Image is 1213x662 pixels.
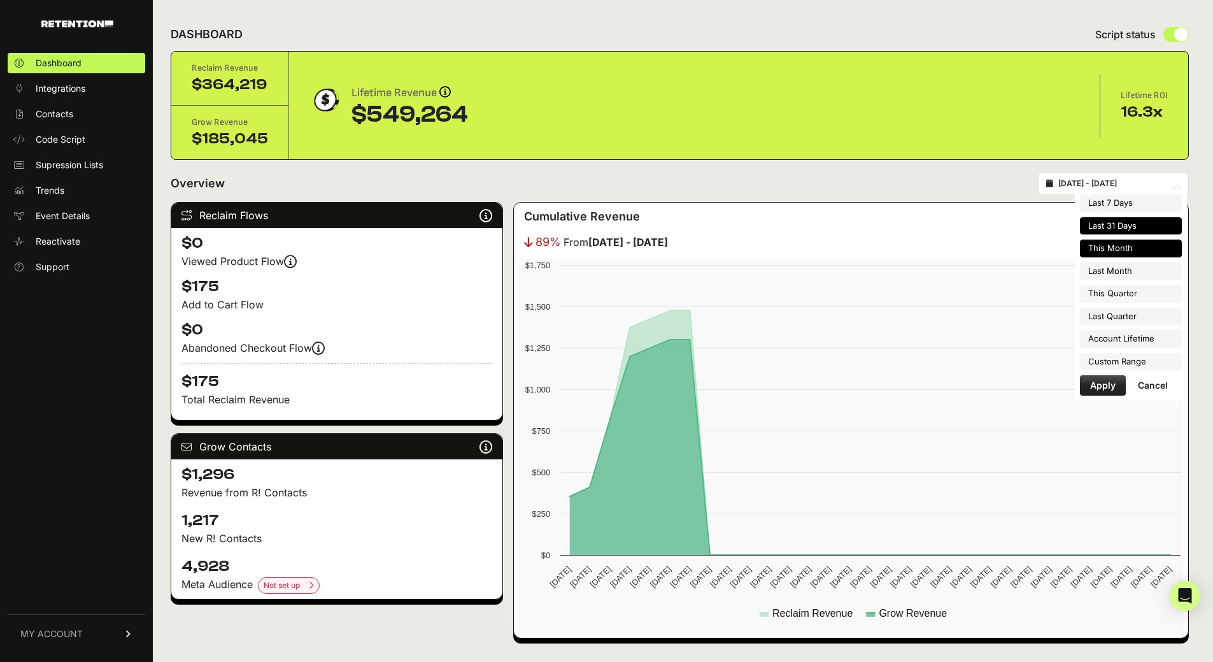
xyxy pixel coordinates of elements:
strong: [DATE] - [DATE] [588,236,668,248]
h4: $175 [181,277,492,297]
li: Last 7 Days [1080,194,1182,212]
li: This Quarter [1080,285,1182,303]
span: Reactivate [36,235,80,248]
text: $500 [532,468,550,477]
div: Reclaim Revenue [192,62,268,75]
text: [DATE] [889,565,914,589]
text: [DATE] [728,565,753,589]
i: Events are firing, and revenue is coming soon! Reclaim revenue is updated nightly. [284,261,297,262]
text: [DATE] [1009,565,1033,589]
text: [DATE] [869,565,893,589]
h3: Cumulative Revenue [524,208,640,226]
li: Last Month [1080,263,1182,280]
text: $750 [532,426,550,436]
text: [DATE] [748,565,773,589]
button: Apply [1080,375,1126,396]
button: Cancel [1128,375,1178,396]
div: $549,264 [351,102,468,127]
span: Script status [1095,27,1156,42]
text: [DATE] [989,565,1014,589]
text: Reclaim Revenue [772,608,853,619]
h4: $175 [181,363,492,392]
text: [DATE] [909,565,933,589]
li: Last 31 Days [1080,217,1182,235]
text: [DATE] [1109,565,1134,589]
text: $1,750 [525,261,550,270]
div: Grow Contacts [171,434,502,459]
text: [DATE] [1149,565,1174,589]
span: MY ACCOUNT [20,628,83,640]
a: Trends [8,180,145,201]
div: Grow Revenue [192,116,268,129]
text: Grow Revenue [879,608,947,619]
h4: $1,296 [181,464,492,485]
li: Last Quarter [1080,308,1182,326]
text: $250 [532,509,550,519]
div: Meta Audience [181,577,492,594]
a: Supression Lists [8,155,145,175]
span: From [564,234,668,250]
text: [DATE] [588,565,613,589]
text: [DATE] [1029,565,1054,589]
text: [DATE] [1049,565,1074,589]
text: [DATE] [648,565,673,589]
p: Revenue from R! Contacts [181,485,492,500]
img: dollar-coin-05c43ed7efb7bc0c12610022525b4bbbb207c7efeef5aecc26f025e68dcafac9.png [309,84,341,116]
div: Viewed Product Flow [181,254,492,269]
text: [DATE] [849,565,874,589]
text: $1,000 [525,385,550,394]
h4: 1,217 [181,510,492,531]
a: Contacts [8,104,145,124]
span: Event Details [36,210,90,222]
text: [DATE] [949,565,974,589]
text: $1,250 [525,343,550,353]
div: Abandoned Checkout Flow [181,340,492,356]
a: Event Details [8,206,145,226]
a: Integrations [8,78,145,99]
text: [DATE] [968,565,993,589]
text: [DATE] [1069,565,1094,589]
li: Account Lifetime [1080,330,1182,348]
div: $364,219 [192,75,268,95]
text: [DATE] [1089,565,1114,589]
text: [DATE] [828,565,853,589]
a: Support [8,257,145,277]
span: Support [36,261,69,273]
h4: $0 [181,233,492,254]
text: $0 [541,550,550,560]
a: MY ACCOUNT [8,614,145,653]
span: Code Script [36,133,85,146]
span: 89% [536,233,561,251]
text: $1,500 [525,302,550,312]
h2: DASHBOARD [171,25,243,43]
div: Lifetime Revenue [351,84,468,102]
text: [DATE] [1129,565,1154,589]
div: Reclaim Flows [171,203,502,228]
div: Lifetime ROI [1121,89,1168,102]
div: 16.3x [1121,102,1168,122]
text: [DATE] [669,565,693,589]
h4: $0 [181,320,492,340]
text: [DATE] [769,565,793,589]
text: [DATE] [608,565,633,589]
span: Integrations [36,82,85,95]
text: [DATE] [688,565,713,589]
span: Contacts [36,108,73,120]
span: Dashboard [36,57,82,69]
p: Total Reclaim Revenue [181,392,492,407]
text: [DATE] [548,565,573,589]
li: Custom Range [1080,353,1182,371]
li: This Month [1080,240,1182,257]
text: [DATE] [628,565,653,589]
a: Reactivate [8,231,145,252]
text: [DATE] [809,565,833,589]
text: [DATE] [928,565,953,589]
p: New R! Contacts [181,531,492,546]
span: Trends [36,184,64,197]
a: Dashboard [8,53,145,73]
text: [DATE] [788,565,813,589]
img: Retention.com [41,20,113,27]
h4: 4,928 [181,556,492,577]
div: Open Intercom Messenger [1170,580,1200,611]
text: [DATE] [568,565,593,589]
